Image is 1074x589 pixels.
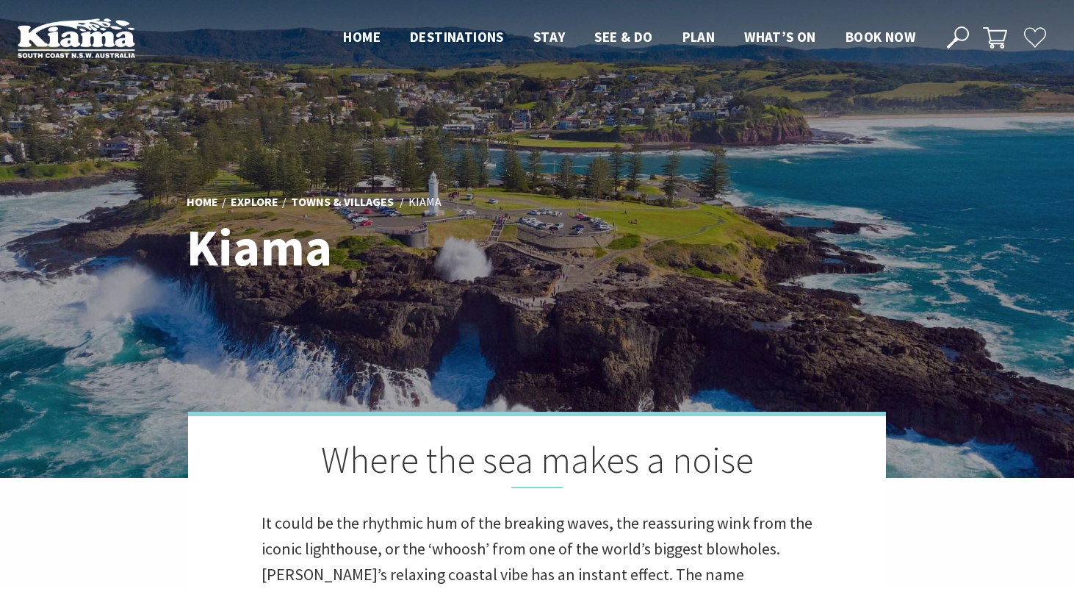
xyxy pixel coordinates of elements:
[231,194,278,210] a: Explore
[682,28,716,46] span: Plan
[343,28,381,46] span: Home
[18,18,135,58] img: Kiama Logo
[187,194,218,210] a: Home
[744,28,816,46] span: What’s On
[846,28,915,46] span: Book now
[291,194,394,210] a: Towns & Villages
[410,28,504,46] span: Destinations
[408,193,442,212] li: Kiama
[262,438,812,488] h2: Where the sea makes a noise
[187,219,602,276] h1: Kiama
[594,28,652,46] span: See & Do
[533,28,566,46] span: Stay
[328,26,930,50] nav: Main Menu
